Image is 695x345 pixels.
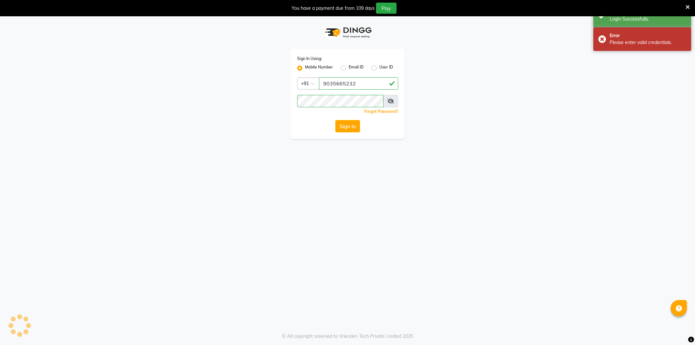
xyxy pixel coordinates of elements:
[297,95,384,107] input: Username
[349,64,364,72] label: Email ID
[297,56,322,62] label: Sign In Using:
[319,77,398,90] input: Username
[379,64,393,72] label: User ID
[364,109,398,114] a: Forgot Password?
[376,3,397,14] button: Pay
[668,319,688,338] iframe: chat widget
[322,23,374,42] img: logo1.svg
[610,16,686,22] div: Login Successfully.
[305,64,333,72] label: Mobile Number
[335,120,360,132] button: Sign In
[610,32,686,39] div: Error
[610,39,686,46] div: Please enter valid credentials.
[292,5,375,12] div: You have a payment due from 109 days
